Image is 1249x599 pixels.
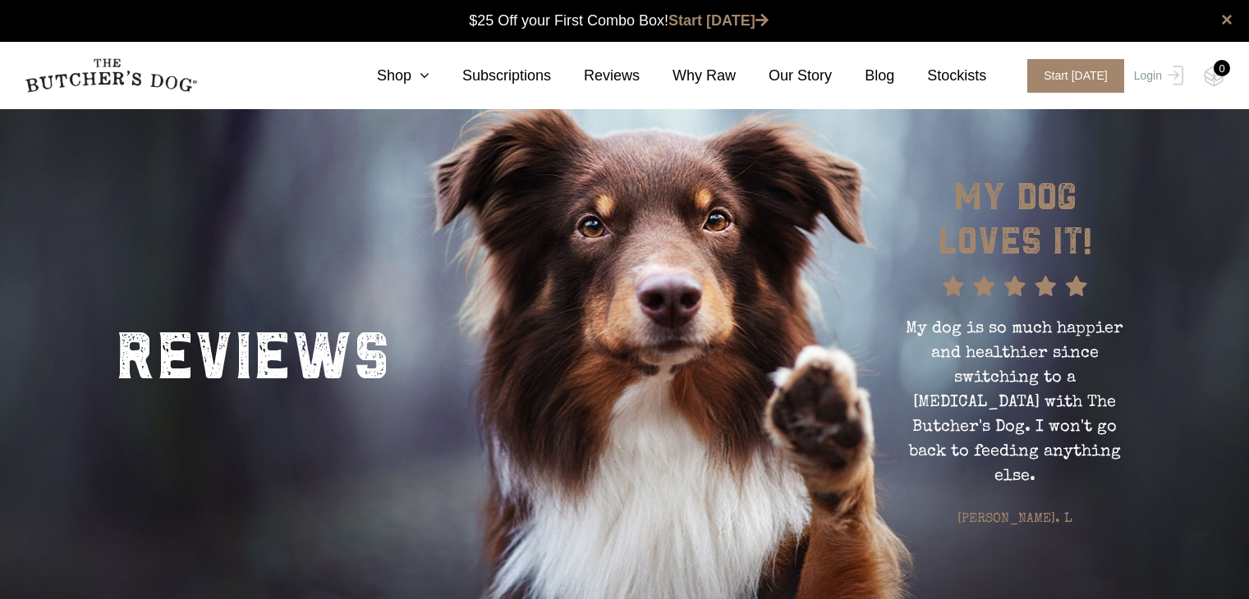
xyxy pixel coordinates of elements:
p: My dog is so much happier and healthier since switching to a [MEDICAL_DATA] with The Butcher's Do... [896,317,1134,489]
img: review stars [943,276,1087,296]
a: Login [1130,59,1183,93]
a: close [1221,10,1233,30]
img: TBD_Cart-Empty.png [1204,66,1224,87]
a: Why Raw [640,65,736,87]
a: Blog [832,65,894,87]
a: Our Story [736,65,832,87]
div: 0 [1214,60,1230,76]
p: [PERSON_NAME]. L [896,510,1134,529]
a: Start [DATE] [668,12,769,29]
a: Stockists [894,65,986,87]
span: Start [DATE] [1027,59,1124,93]
h2: Reviews [116,299,390,405]
a: Shop [344,65,429,87]
h2: MY DOG LOVES IT! [929,175,1101,263]
a: Reviews [551,65,640,87]
a: Subscriptions [429,65,551,87]
a: Start [DATE] [1011,59,1130,93]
